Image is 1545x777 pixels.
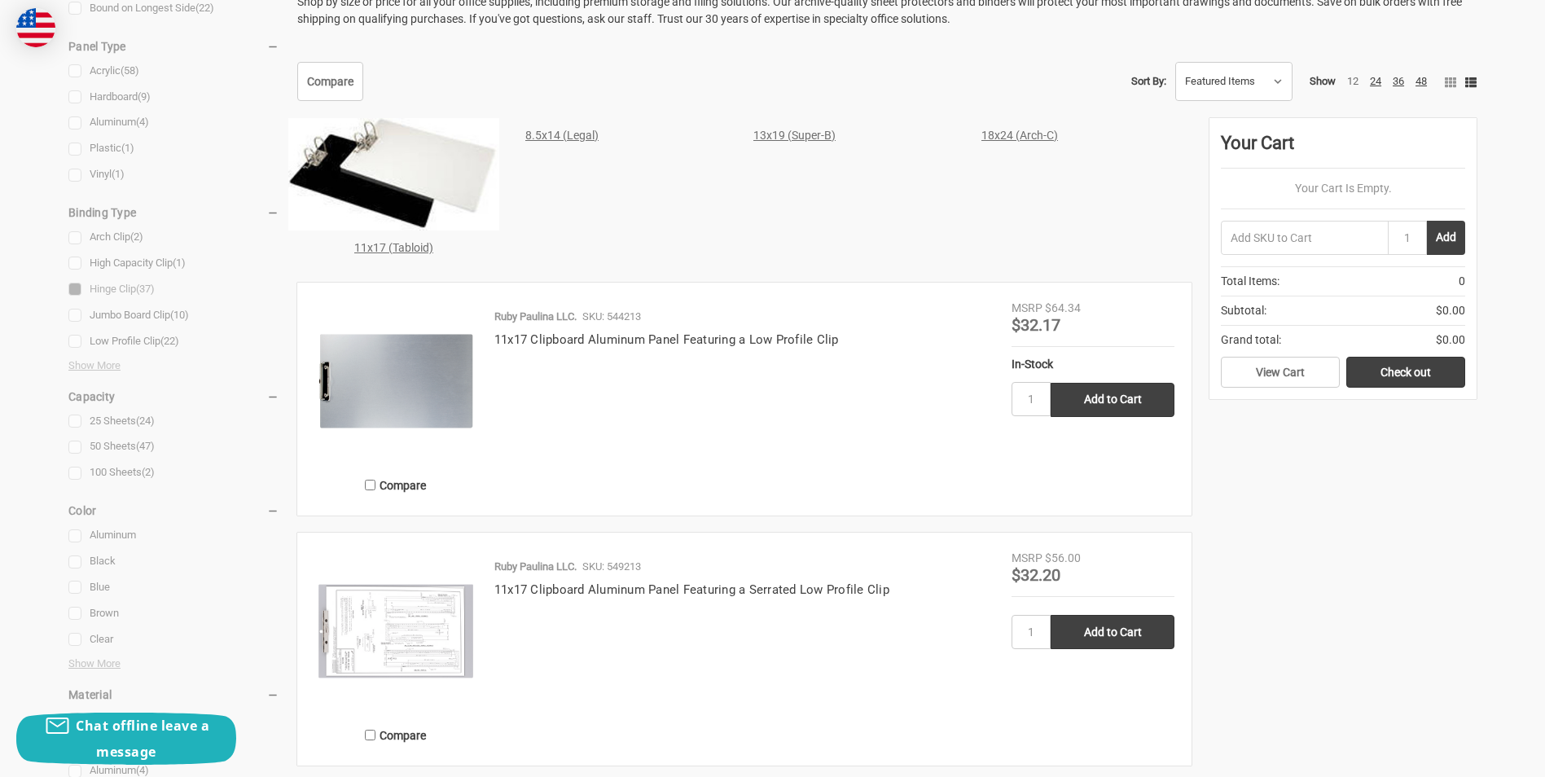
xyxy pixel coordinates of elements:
[314,472,477,498] label: Compare
[1310,75,1336,87] span: Show
[753,129,836,142] a: 13x19 (Super-B)
[494,559,577,575] p: Ruby Paulina LLC.
[314,550,477,713] img: 11x17 Clipboard Aluminum Panel Featuring a Serrated Low Profile Clip
[1051,615,1174,649] input: Add to Cart
[365,480,375,490] input: Compare
[1012,550,1042,567] div: MSRP
[1045,301,1081,314] span: $64.34
[1459,273,1465,290] span: 0
[16,8,55,47] img: duty and tax information for United States
[1045,551,1081,564] span: $56.00
[981,129,1058,142] a: 18x24 (Arch-C)
[1221,273,1279,290] span: Total Items:
[1427,221,1465,255] button: Add
[1416,75,1427,87] a: 48
[1370,75,1381,87] a: 24
[1393,75,1404,87] a: 36
[314,300,477,463] img: 11x17 Clipboard Aluminum Panel Featuring a Low Profile Clip
[582,309,641,325] p: SKU: 544213
[76,717,209,761] span: Chat offline leave a message
[494,309,577,325] p: Ruby Paulina LLC.
[1221,129,1465,169] div: Your Cart
[1012,300,1042,317] div: MSRP
[1436,331,1465,349] span: $0.00
[288,118,499,230] img: 11x17 (Tabloid)
[1221,180,1465,197] p: Your Cart Is Empty.
[494,332,839,347] a: 11x17 Clipboard Aluminum Panel Featuring a Low Profile Clip
[1221,331,1281,349] span: Grand total:
[1012,356,1174,373] div: In-Stock
[1051,383,1174,417] input: Add to Cart
[1131,69,1166,94] label: Sort By:
[1347,75,1358,87] a: 12
[1436,302,1465,319] span: $0.00
[1346,357,1465,388] a: Check out
[494,582,889,597] a: 11x17 Clipboard Aluminum Panel Featuring a Serrated Low Profile Clip
[1221,357,1340,388] a: View Cart
[1221,302,1266,319] span: Subtotal:
[1012,565,1060,585] span: $32.20
[525,129,599,142] a: 8.5x14 (Legal)
[1411,733,1545,777] iframe: Google Customer Reviews
[1221,221,1388,255] input: Add SKU to Cart
[297,62,363,101] a: Compare
[1012,315,1060,335] span: $32.17
[16,713,236,765] button: Chat offline leave a message
[365,730,375,740] input: Compare
[354,241,433,254] a: 11x17 (Tabloid)
[582,559,641,575] p: SKU: 549213
[314,722,477,748] label: Compare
